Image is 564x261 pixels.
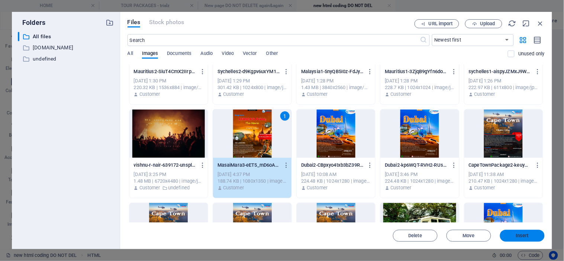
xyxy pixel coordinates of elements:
span: Other [266,49,278,59]
div: 228.7 KB | 1024x1024 | image/jpeg [385,84,454,91]
p: MasaiMara3-eET5_mD6oAqlz0M1gyZ-1A.jpg [217,162,280,169]
p: [DOMAIN_NAME] [33,43,100,52]
div: [DATE] 11:38 AM [469,171,538,178]
p: Customer [474,91,495,98]
span: Images [142,49,158,59]
div: 210.47 KB | 1024x1280 | image/jpeg [469,178,538,185]
p: Sychelles2-d9Kgpv6uxYM1RZsr3lgaDg.jpg [217,68,280,75]
span: Delete [409,234,422,238]
div: [DATE] 1:28 PM [301,78,371,84]
div: [DATE] 3:46 PM [385,171,454,178]
div: [DATE] 1:29 PM [217,78,287,84]
i: Minimize [522,19,531,27]
button: Upload [465,19,502,28]
p: undefined [168,185,190,191]
p: undefined [33,55,100,63]
p: sychelles1-aispyJZMxJ9W1TGIbPGepg.jpg [469,68,532,75]
span: Video [222,49,234,59]
p: Customer [391,91,412,98]
span: Insert [516,234,529,238]
p: vishnu-r-nair-639172-unsplash-ySYYzK7Zach20pkX_bERug.jpg [134,162,197,169]
span: All [128,49,133,59]
p: Customer [139,91,160,98]
span: Move [463,234,475,238]
button: Insert [500,230,545,242]
p: Displays only files that are not in use on the website. Files added during this session can still... [518,50,545,57]
div: [DATE] 4:37 PM [217,171,287,178]
span: Files [128,18,141,27]
div: 301.42 KB | 1024x800 | image/jpeg [217,84,287,91]
p: Customer [307,185,328,191]
div: 1 [280,111,290,121]
div: 222.97 KB | 611x800 | image/jpeg [469,84,538,91]
p: Dubai2-CBpxyo4txb3bZ39RrjgYZw.jpg [301,162,364,169]
i: Close [536,19,545,27]
div: [DATE] 1:26 PM [469,78,538,84]
span: Audio [200,49,213,59]
div: 188.74 KB | 1080x1350 | image/jpeg [217,178,287,185]
p: Customer [474,185,495,191]
div: 1.43 MB | 3840x2560 | image/webp [301,84,371,91]
div: [DATE] 1:28 PM [385,78,454,84]
div: 224.48 KB | 1024x1280 | image/jpeg [301,178,371,185]
span: This file type is not supported by this element [149,18,184,27]
p: Mauritius1-3ZjqB9gYfn6doD9O1LqA1Q.jpg [385,68,448,75]
span: URL import [429,22,453,26]
i: Create new folder [106,19,114,27]
div: 224.48 KB | 1024x1280 | image/jpeg [385,178,454,185]
div: 220.32 KB | 1536x884 | image/webp [134,84,203,91]
span: Documents [167,49,191,59]
i: Reload [508,19,516,27]
div: [DATE] 10:08 AM [301,171,371,178]
p: Mauritius2-SiuT4CmX2IIrporlTK3gqA.webp [134,68,197,75]
div: undefined [18,54,114,63]
p: Dubai2-kp6WQT-RVH2-RUsn2nisUQ.jpg [385,162,448,169]
button: Move [447,230,491,242]
div: By: Customer | Folder: undefined [134,185,203,191]
div: 1.48 MB | 6720x4480 | image/jpeg [134,178,203,185]
p: Customer [391,185,412,191]
p: Malaysia1-5nyQB5I0z-FdJy4Ca_9m5Q.webp [301,68,364,75]
p: Customer [307,91,328,98]
input: Search [128,34,420,46]
button: URL import [415,19,459,28]
p: Customer [139,185,160,191]
p: All files [33,32,100,41]
div: [DOMAIN_NAME] [18,43,114,52]
div: ​ [18,32,19,41]
p: Customer [223,185,244,191]
span: Upload [480,22,495,26]
div: [DATE] 3:25 PM [134,171,203,178]
span: Vector [243,49,257,59]
p: Folders [18,18,45,27]
p: CapeTownPackage2-keuyN2labK5sXxQJNreJ0Q.jpg [469,162,532,169]
p: Customer [223,91,244,98]
button: Delete [393,230,438,242]
div: [DATE] 1:30 PM [134,78,203,84]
